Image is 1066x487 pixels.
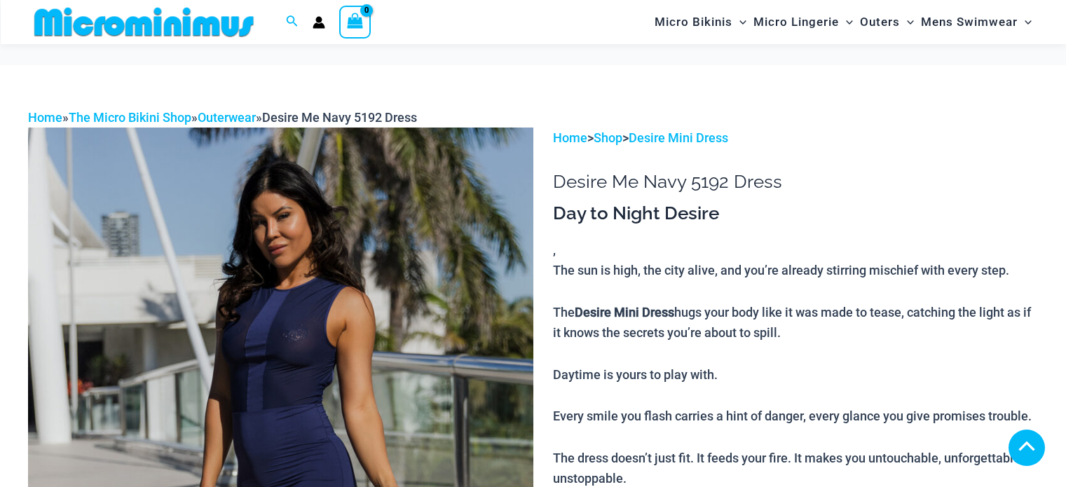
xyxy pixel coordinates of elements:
a: Micro LingerieMenu ToggleMenu Toggle [750,4,856,40]
span: Desire Me Navy 5192 Dress [262,110,417,125]
span: Mens Swimwear [921,4,1018,40]
a: Home [28,110,62,125]
span: Menu Toggle [839,4,853,40]
span: Micro Bikinis [655,4,732,40]
a: OutersMenu ToggleMenu Toggle [856,4,917,40]
a: Shop [594,130,622,145]
a: Micro BikinisMenu ToggleMenu Toggle [651,4,750,40]
span: Outers [860,4,900,40]
span: Menu Toggle [900,4,914,40]
a: Mens SwimwearMenu ToggleMenu Toggle [917,4,1035,40]
a: Home [553,130,587,145]
a: The Micro Bikini Shop [69,110,191,125]
h3: Day to Night Desire [553,202,1038,226]
a: View Shopping Cart, empty [339,6,371,38]
b: Desire Mini Dress [575,305,674,320]
span: Menu Toggle [1018,4,1032,40]
a: Account icon link [313,16,325,29]
a: Outerwear [198,110,256,125]
a: Search icon link [286,13,299,31]
a: Desire Mini Dress [629,130,728,145]
span: » » » [28,110,417,125]
img: MM SHOP LOGO FLAT [29,6,259,38]
span: Menu Toggle [732,4,746,40]
nav: Site Navigation [649,2,1038,42]
h1: Desire Me Navy 5192 Dress [553,171,1038,193]
p: > > [553,128,1038,149]
span: Micro Lingerie [753,4,839,40]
